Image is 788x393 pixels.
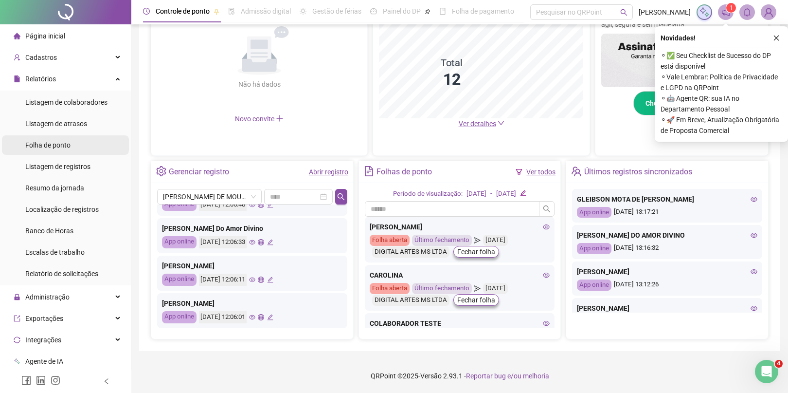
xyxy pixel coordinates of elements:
[543,205,551,213] span: search
[577,243,611,254] div: App online
[25,206,99,213] span: Localização de registros
[249,314,255,320] span: eye
[751,305,757,312] span: eye
[459,120,496,128] span: Ver detalhes
[743,8,752,17] span: bell
[36,375,46,385] span: linkedin
[661,33,696,43] span: Novidades !
[312,7,361,15] span: Gestão de férias
[25,184,84,192] span: Resumo da jornada
[412,283,472,294] div: Último fechamento
[453,294,499,306] button: Fechar folha
[25,248,85,256] span: Escalas de trabalho
[577,207,757,218] div: [DATE] 13:17:21
[156,7,210,15] span: Controle de ponto
[412,235,472,246] div: Último fechamento
[571,166,581,176] span: team
[25,227,73,235] span: Banco de Horas
[14,32,20,39] span: home
[755,360,778,383] iframe: Intercom live chat
[103,378,110,385] span: left
[169,164,229,180] div: Gerenciar registro
[364,166,374,176] span: file-text
[543,224,550,230] span: eye
[577,303,757,314] div: [PERSON_NAME]
[661,72,782,93] span: ⚬ Vale Lembrar: Política de Privacidade e LGPD na QRPoint
[483,235,508,246] div: [DATE]
[459,120,504,128] a: Ver detalhes down
[25,141,71,149] span: Folha de ponto
[466,189,486,199] div: [DATE]
[457,246,495,257] span: Fechar folha
[751,232,757,239] span: eye
[51,375,60,385] span: instagram
[199,199,247,211] div: [DATE] 12:06:48
[199,311,247,323] div: [DATE] 12:06:01
[490,189,492,199] div: -
[258,239,264,245] span: global
[267,277,273,283] span: edit
[249,239,255,245] span: eye
[25,54,57,61] span: Cadastros
[162,199,197,211] div: App online
[483,283,508,294] div: [DATE]
[25,120,87,128] span: Listagem de atrasos
[258,314,264,320] span: global
[372,295,449,306] div: DIGITAL ARTES MS LTDA
[372,246,449,258] div: DIGITAL ARTES MS LTDA
[25,293,70,301] span: Administração
[163,189,256,204] span: EMILLY CALDEIRA DE MOURA
[496,189,516,199] div: [DATE]
[393,189,463,199] div: Período de visualização:
[162,311,197,323] div: App online
[21,375,31,385] span: facebook
[661,114,782,136] span: ⚬ 🚀 Em Breve, Atualização Obrigatória de Proposta Comercial
[474,283,481,294] span: send
[661,93,782,114] span: ⚬ 🤖 Agente QR: sua IA no Departamento Pessoal
[543,320,550,327] span: eye
[577,194,757,205] div: GLEIBSON MOTA DE [PERSON_NAME]
[267,202,273,208] span: edit
[162,274,197,286] div: App online
[215,79,304,90] div: Não há dados
[730,4,733,11] span: 1
[25,163,90,170] span: Listagem de registros
[761,5,776,19] img: 74735
[577,207,611,218] div: App online
[370,283,410,294] div: Folha aberta
[601,34,762,87] img: banner%2F02c71560-61a6-44d4-94b9-c8ab97240462.png
[639,7,691,18] span: [PERSON_NAME]
[376,164,432,180] div: Folhas de ponto
[25,336,61,344] span: Integrações
[267,314,273,320] span: edit
[337,193,345,201] span: search
[420,372,442,380] span: Versão
[162,298,342,309] div: [PERSON_NAME]
[383,7,421,15] span: Painel do DP
[466,372,549,380] span: Reportar bug e/ou melhoria
[131,359,788,393] footer: QRPoint © 2025 - 2.93.1 -
[661,50,782,72] span: ⚬ ✅ Seu Checklist de Sucesso do DP está disponível
[699,7,710,18] img: sparkle-icon.fc2bf0ac1784a2077858766a79e2daf3.svg
[214,9,219,15] span: pushpin
[474,235,481,246] span: send
[14,315,20,321] span: export
[241,7,291,15] span: Admissão digital
[439,8,446,15] span: book
[143,8,150,15] span: clock-circle
[199,236,247,248] div: [DATE] 12:06:33
[645,98,707,109] span: Chega de papelada!
[267,239,273,245] span: edit
[577,280,611,291] div: App online
[25,357,63,365] span: Agente de IA
[584,164,692,180] div: Últimos registros sincronizados
[453,246,499,258] button: Fechar folha
[370,318,550,329] div: COLABORADOR TESTE
[773,35,780,41] span: close
[249,277,255,283] span: eye
[516,168,522,175] span: filter
[14,293,20,300] span: lock
[14,336,20,343] span: sync
[452,7,514,15] span: Folha de pagamento
[25,98,107,106] span: Listagem de colaboradores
